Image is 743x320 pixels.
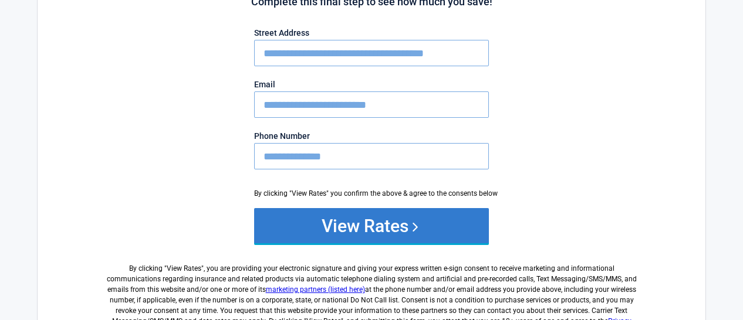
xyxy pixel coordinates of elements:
[254,208,489,243] button: View Rates
[254,80,489,88] label: Email
[254,132,489,140] label: Phone Number
[254,29,489,37] label: Street Address
[266,285,365,294] a: marketing partners (listed here)
[167,264,201,273] span: View Rates
[254,188,489,199] div: By clicking "View Rates" you confirm the above & agree to the consents below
